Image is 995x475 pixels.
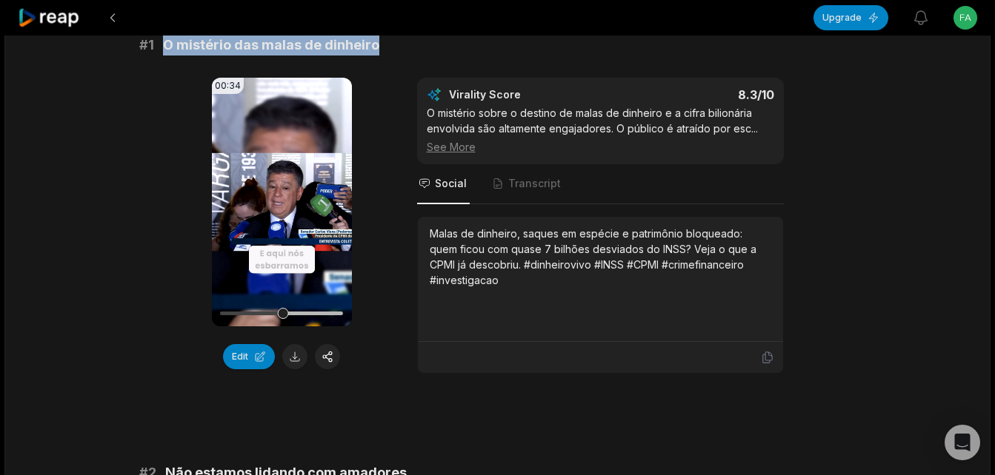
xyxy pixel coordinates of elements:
span: O mistério das malas de dinheiro [163,35,379,55]
div: Malas de dinheiro, saques em espécie e patrimônio bloqueado: quem ficou com quase 7 bilhões desvi... [430,226,771,288]
nav: Tabs [417,164,784,204]
div: 8.3 /10 [615,87,774,102]
button: Edit [223,344,275,369]
video: Your browser does not support mp4 format. [212,78,352,326]
span: Social [435,176,467,191]
button: Upgrade [813,5,888,30]
div: O mistério sobre o destino de malas de dinheiro e a cifra bilionária envolvida são altamente enga... [427,105,774,155]
div: Open Intercom Messenger [945,425,980,460]
span: Transcript [508,176,561,191]
div: Virality Score [449,87,608,102]
div: See More [427,139,774,155]
span: # 1 [139,35,154,55]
